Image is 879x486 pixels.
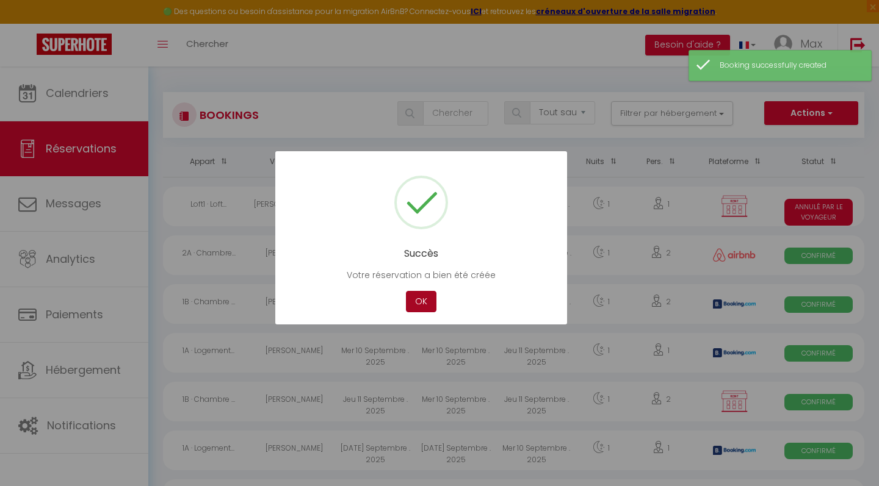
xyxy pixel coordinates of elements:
h2: Succès [294,248,549,259]
button: OK [406,291,436,312]
button: Ouvrir le widget de chat LiveChat [10,5,46,41]
p: Votre réservation a bien été créée [294,268,549,282]
div: Booking successfully created [720,60,859,71]
iframe: Chat [827,431,870,477]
